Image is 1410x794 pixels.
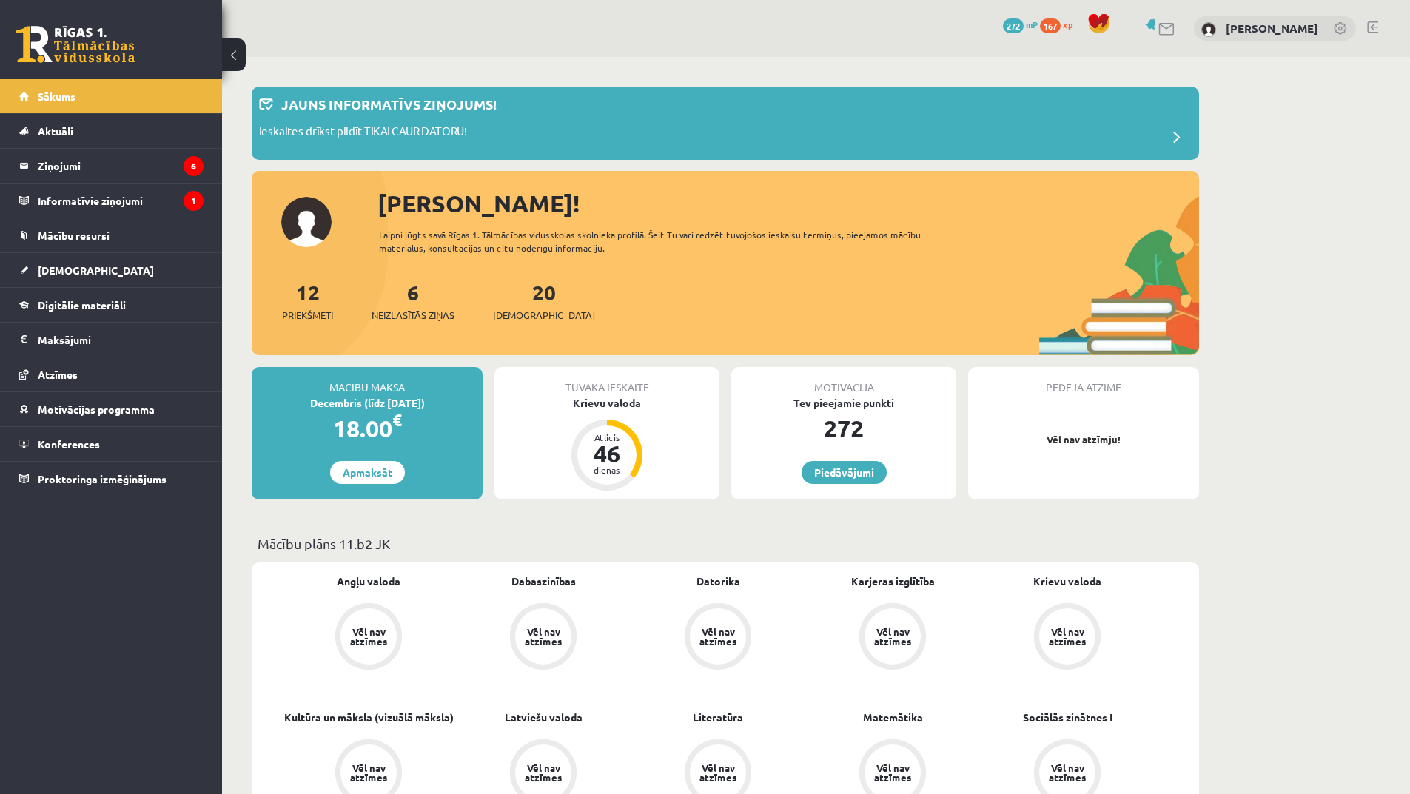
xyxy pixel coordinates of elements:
a: Digitālie materiāli [19,288,204,322]
div: Motivācija [731,367,956,395]
div: 272 [731,411,956,446]
p: Vēl nav atzīmju! [976,432,1192,447]
div: Decembris (līdz [DATE]) [252,395,483,411]
a: Apmaksāt [330,461,405,484]
div: [PERSON_NAME]! [377,186,1199,221]
a: Literatūra [693,710,743,725]
a: Jauns informatīvs ziņojums! Ieskaites drīkst pildīt TIKAI CAUR DATORU! [259,94,1192,152]
a: Mācību resursi [19,218,204,252]
i: 1 [184,191,204,211]
a: 272 mP [1003,18,1038,30]
div: Mācību maksa [252,367,483,395]
a: Motivācijas programma [19,392,204,426]
a: 12Priekšmeti [282,279,333,323]
a: Konferences [19,427,204,461]
span: 272 [1003,18,1024,33]
div: Pēdējā atzīme [968,367,1199,395]
a: Karjeras izglītība [851,573,935,589]
a: Dabaszinības [511,573,576,589]
span: Neizlasītās ziņas [372,308,454,323]
div: Vēl nav atzīmes [697,627,739,646]
div: Vēl nav atzīmes [697,763,739,782]
div: Vēl nav atzīmes [1047,763,1088,782]
legend: Informatīvie ziņojumi [38,184,204,218]
span: Aktuāli [38,124,73,138]
p: Jauns informatīvs ziņojums! [281,94,497,114]
a: 6Neizlasītās ziņas [372,279,454,323]
span: Konferences [38,437,100,451]
legend: Maksājumi [38,323,204,357]
div: Vēl nav atzīmes [348,763,389,782]
a: 20[DEMOGRAPHIC_DATA] [493,279,595,323]
a: Proktoringa izmēģinājums [19,462,204,496]
span: mP [1026,18,1038,30]
a: Matemātika [863,710,923,725]
a: [PERSON_NAME] [1226,21,1318,36]
span: [DEMOGRAPHIC_DATA] [493,308,595,323]
img: Armands Levandovskis [1201,22,1216,37]
a: Krievu valoda [1033,573,1101,589]
span: [DEMOGRAPHIC_DATA] [38,263,154,277]
a: Vēl nav atzīmes [281,603,456,673]
i: 6 [184,156,204,176]
div: Vēl nav atzīmes [523,627,564,646]
span: Atzīmes [38,368,78,381]
a: Kultūra un māksla (vizuālā māksla) [284,710,454,725]
div: Vēl nav atzīmes [348,627,389,646]
div: Tuvākā ieskaite [494,367,719,395]
a: Sākums [19,79,204,113]
legend: Ziņojumi [38,149,204,183]
a: Datorika [696,573,740,589]
span: Proktoringa izmēģinājums [38,472,167,485]
span: Digitālie materiāli [38,298,126,312]
span: xp [1063,18,1072,30]
a: Aktuāli [19,114,204,148]
a: Vēl nav atzīmes [805,603,980,673]
span: Priekšmeti [282,308,333,323]
div: 18.00 [252,411,483,446]
div: Vēl nav atzīmes [1047,627,1088,646]
span: 167 [1040,18,1061,33]
a: Atzīmes [19,357,204,391]
a: Vēl nav atzīmes [980,603,1155,673]
a: Vēl nav atzīmes [631,603,805,673]
span: Sākums [38,90,75,103]
div: Vēl nav atzīmes [872,763,913,782]
a: Krievu valoda Atlicis 46 dienas [494,395,719,493]
div: Vēl nav atzīmes [872,627,913,646]
a: Piedāvājumi [802,461,887,484]
div: Laipni lūgts savā Rīgas 1. Tālmācības vidusskolas skolnieka profilā. Šeit Tu vari redzēt tuvojošo... [379,228,947,255]
div: Tev pieejamie punkti [731,395,956,411]
p: Mācību plāns 11.b2 JK [258,534,1193,554]
span: Mācību resursi [38,229,110,242]
div: dienas [585,465,629,474]
div: Atlicis [585,433,629,442]
a: [DEMOGRAPHIC_DATA] [19,253,204,287]
a: Angļu valoda [337,573,400,589]
a: Latviešu valoda [505,710,583,725]
a: 167 xp [1040,18,1080,30]
a: Vēl nav atzīmes [456,603,631,673]
div: 46 [585,442,629,465]
div: Vēl nav atzīmes [523,763,564,782]
a: Rīgas 1. Tālmācības vidusskola [16,26,135,63]
span: Motivācijas programma [38,403,155,416]
span: € [392,409,402,431]
p: Ieskaites drīkst pildīt TIKAI CAUR DATORU! [259,123,467,144]
a: Ziņojumi6 [19,149,204,183]
a: Maksājumi [19,323,204,357]
a: Sociālās zinātnes I [1023,710,1112,725]
a: Informatīvie ziņojumi1 [19,184,204,218]
div: Krievu valoda [494,395,719,411]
